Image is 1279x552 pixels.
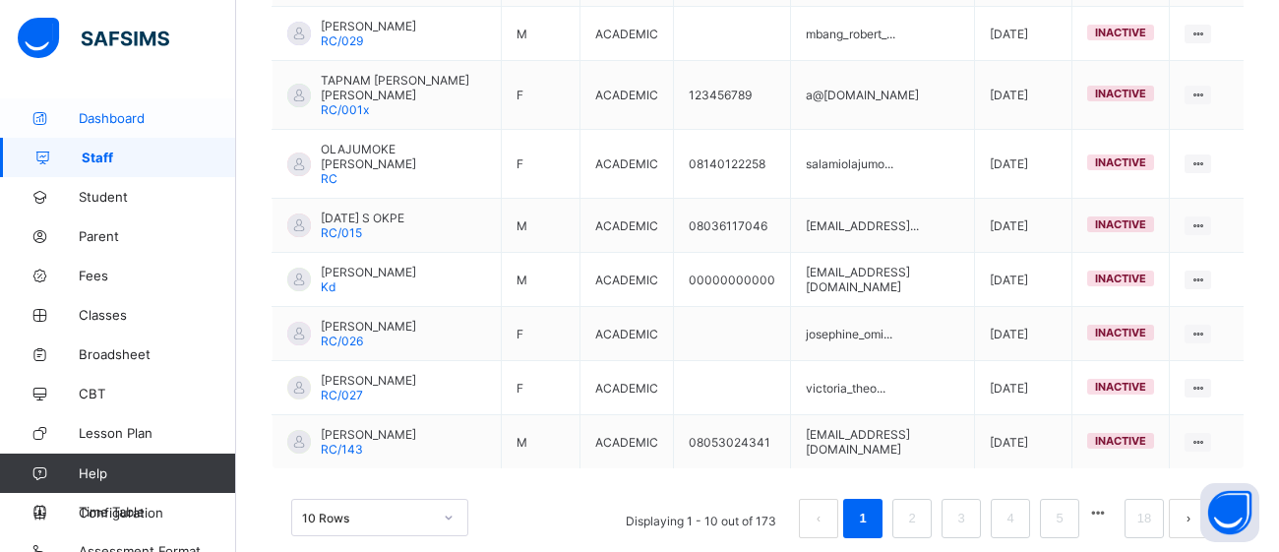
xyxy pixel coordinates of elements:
[791,199,974,253] td: [EMAIL_ADDRESS]...
[974,199,1072,253] td: [DATE]
[1095,380,1146,394] span: inactive
[674,61,791,130] td: 123456789
[79,346,236,362] span: Broadsheet
[580,415,674,469] td: ACADEMIC
[1084,499,1112,526] li: 向后 5 页
[321,142,486,171] span: OLAJUMOKE [PERSON_NAME]
[611,499,791,538] li: Displaying 1 - 10 out of 173
[791,61,974,130] td: a@[DOMAIN_NAME]
[79,110,236,126] span: Dashboard
[1095,155,1146,169] span: inactive
[79,228,236,244] span: Parent
[1050,506,1068,531] a: 5
[79,386,236,401] span: CBT
[501,61,580,130] td: F
[321,73,486,102] span: TAPNAM [PERSON_NAME] [PERSON_NAME]
[1095,26,1146,39] span: inactive
[942,499,981,538] li: 3
[321,211,404,225] span: [DATE] S OKPE
[974,307,1072,361] td: [DATE]
[674,415,791,469] td: 08053024341
[580,130,674,199] td: ACADEMIC
[580,253,674,307] td: ACADEMIC
[580,199,674,253] td: ACADEMIC
[580,307,674,361] td: ACADEMIC
[79,189,236,205] span: Student
[974,130,1072,199] td: [DATE]
[501,199,580,253] td: M
[791,253,974,307] td: [EMAIL_ADDRESS][DOMAIN_NAME]
[974,253,1072,307] td: [DATE]
[580,361,674,415] td: ACADEMIC
[321,225,362,240] span: RC/015
[902,506,921,531] a: 2
[321,427,416,442] span: [PERSON_NAME]
[1095,272,1146,285] span: inactive
[321,19,416,33] span: [PERSON_NAME]
[1169,499,1208,538] li: 下一页
[321,334,363,348] span: RC/026
[791,7,974,61] td: mbang_robert_...
[501,130,580,199] td: F
[974,61,1072,130] td: [DATE]
[501,307,580,361] td: F
[1200,483,1259,542] button: Open asap
[302,511,432,525] div: 10 Rows
[674,130,791,199] td: 08140122258
[791,415,974,469] td: [EMAIL_ADDRESS][DOMAIN_NAME]
[892,499,932,538] li: 2
[321,279,335,294] span: Kd
[321,102,369,117] span: RC/001x
[501,253,580,307] td: M
[321,442,363,457] span: RC/143
[79,425,236,441] span: Lesson Plan
[82,150,236,165] span: Staff
[791,307,974,361] td: josephine_omi...
[674,253,791,307] td: 00000000000
[974,415,1072,469] td: [DATE]
[321,265,416,279] span: [PERSON_NAME]
[1001,506,1019,531] a: 4
[843,499,883,538] li: 1
[18,18,169,59] img: safsims
[974,361,1072,415] td: [DATE]
[974,7,1072,61] td: [DATE]
[321,33,363,48] span: RC/029
[79,505,235,521] span: Configuration
[1095,217,1146,231] span: inactive
[853,506,872,531] a: 1
[1131,506,1157,531] a: 18
[799,499,838,538] button: prev page
[580,7,674,61] td: ACADEMIC
[79,465,235,481] span: Help
[321,319,416,334] span: [PERSON_NAME]
[991,499,1030,538] li: 4
[1040,499,1079,538] li: 5
[501,7,580,61] td: M
[1095,87,1146,100] span: inactive
[79,307,236,323] span: Classes
[1095,326,1146,339] span: inactive
[1169,499,1208,538] button: next page
[79,268,236,283] span: Fees
[791,130,974,199] td: salamiolajumo...
[1095,434,1146,448] span: inactive
[321,171,337,186] span: RC
[951,506,970,531] a: 3
[501,361,580,415] td: F
[791,361,974,415] td: victoria_theo...
[1125,499,1164,538] li: 18
[321,388,363,402] span: RC/027
[501,415,580,469] td: M
[321,373,416,388] span: [PERSON_NAME]
[674,199,791,253] td: 08036117046
[799,499,838,538] li: 上一页
[580,61,674,130] td: ACADEMIC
